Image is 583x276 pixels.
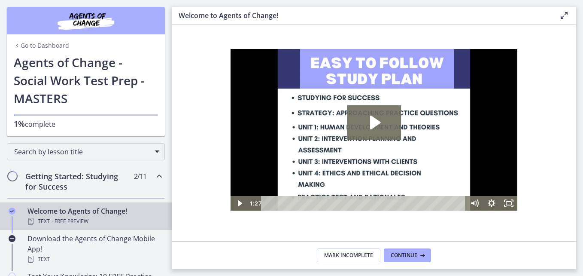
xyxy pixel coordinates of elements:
span: Mark Incomplete [324,252,373,259]
div: Playbar [37,147,231,162]
button: Mute [235,147,252,162]
div: Text [27,254,161,264]
button: Fullscreen [270,147,287,162]
h2: Getting Started: Studying for Success [25,171,130,192]
span: Search by lesson title [14,147,151,156]
span: · [52,216,53,227]
button: Mark Incomplete [317,248,380,262]
img: Agents of Change [34,10,137,31]
div: Download the Agents of Change Mobile App! [27,233,161,264]
div: Welcome to Agents of Change! [27,206,161,227]
div: Text [27,216,161,227]
button: Show settings menu [252,147,270,162]
button: Play Video: c1o6hcmjueu5qasqsu00.mp4 [117,56,170,91]
span: Continue [391,252,417,259]
span: 2 / 11 [134,171,146,181]
button: Continue [384,248,431,262]
div: Search by lesson title [7,143,165,160]
span: 1% [14,119,25,129]
h1: Agents of Change - Social Work Test Prep - MASTERS [14,53,158,107]
span: Free preview [55,216,88,227]
h3: Welcome to Agents of Change! [179,10,545,21]
i: Completed [9,208,15,215]
a: Go to Dashboard [14,41,69,50]
p: complete [14,119,158,129]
